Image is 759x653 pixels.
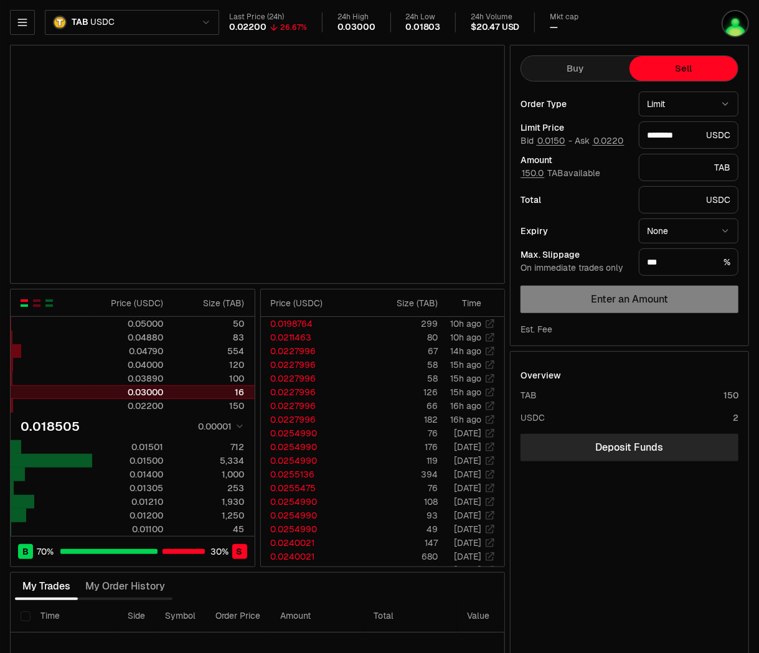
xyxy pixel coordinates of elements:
[195,419,245,434] button: 0.00001
[521,434,738,461] a: Deposit Funds
[521,250,629,259] div: Max. Slippage
[536,136,566,146] button: 0.0150
[93,496,163,508] div: 0.01210
[93,359,163,371] div: 0.04000
[592,136,625,146] button: 0.0220
[521,323,552,336] div: Est. Fee
[450,332,481,343] time: 10h ago
[174,359,244,371] div: 120
[358,358,438,372] td: 58
[261,399,359,413] td: 0.0227996
[521,100,629,108] div: Order Type
[575,136,625,147] span: Ask
[337,12,375,22] div: 24h High
[174,297,244,309] div: Size ( TAB )
[93,297,163,309] div: Price ( USDC )
[174,372,244,385] div: 100
[358,550,438,563] td: 680
[521,263,629,274] div: On immediate trades only
[724,389,738,402] div: 150
[550,22,558,33] div: —
[521,195,629,204] div: Total
[358,495,438,509] td: 108
[639,121,738,149] div: USDC
[93,523,163,535] div: 0.01100
[454,428,481,439] time: [DATE]
[21,611,31,621] button: Select all
[270,600,364,632] th: Amount
[722,10,749,37] img: Invest
[358,385,438,399] td: 126
[521,411,545,424] div: USDC
[629,56,738,81] button: Sell
[261,495,359,509] td: 0.0254990
[261,344,359,358] td: 0.0227996
[454,496,481,507] time: [DATE]
[205,600,270,632] th: Order Price
[93,509,163,522] div: 0.01200
[358,372,438,385] td: 58
[210,545,229,558] span: 30 %
[733,411,738,424] div: 2
[261,385,359,399] td: 0.0227996
[521,167,600,179] span: TAB available
[174,523,244,535] div: 45
[118,600,155,632] th: Side
[521,136,572,147] span: Bid -
[174,400,244,412] div: 150
[44,298,54,308] button: Show Buy Orders Only
[450,400,481,411] time: 16h ago
[358,413,438,426] td: 182
[471,12,519,22] div: 24h Volume
[358,399,438,413] td: 66
[358,481,438,495] td: 76
[32,298,42,308] button: Show Sell Orders Only
[358,454,438,467] td: 119
[550,12,578,22] div: Mkt cap
[261,358,359,372] td: 0.0227996
[639,154,738,181] div: TAB
[521,369,561,382] div: Overview
[280,22,307,32] div: 26.67%
[261,522,359,536] td: 0.0254990
[639,248,738,276] div: %
[174,317,244,330] div: 50
[261,563,359,577] td: 0.0240021
[93,454,163,467] div: 0.01500
[454,551,481,562] time: [DATE]
[261,481,359,495] td: 0.0255475
[261,413,359,426] td: 0.0227996
[406,12,441,22] div: 24h Low
[93,400,163,412] div: 0.02200
[174,441,244,453] div: 712
[521,168,545,178] button: 150.0
[90,17,114,28] span: USDC
[93,317,163,330] div: 0.05000
[93,372,163,385] div: 0.03890
[37,545,54,558] span: 70 %
[450,345,481,357] time: 14h ago
[93,345,163,357] div: 0.04790
[358,331,438,344] td: 80
[358,467,438,481] td: 394
[454,482,481,494] time: [DATE]
[454,537,481,548] time: [DATE]
[93,468,163,481] div: 0.01400
[521,389,537,402] div: TAB
[358,426,438,440] td: 76
[174,331,244,344] div: 83
[454,469,481,480] time: [DATE]
[174,496,244,508] div: 1,930
[15,574,78,599] button: My Trades
[450,318,481,329] time: 10h ago
[93,386,163,398] div: 0.03000
[337,22,375,33] div: 0.03000
[271,297,358,309] div: Price ( USDC )
[454,524,481,535] time: [DATE]
[358,563,438,577] td: 86
[174,509,244,522] div: 1,250
[261,331,359,344] td: 0.0211463
[93,331,163,344] div: 0.04880
[454,441,481,453] time: [DATE]
[237,545,243,558] span: S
